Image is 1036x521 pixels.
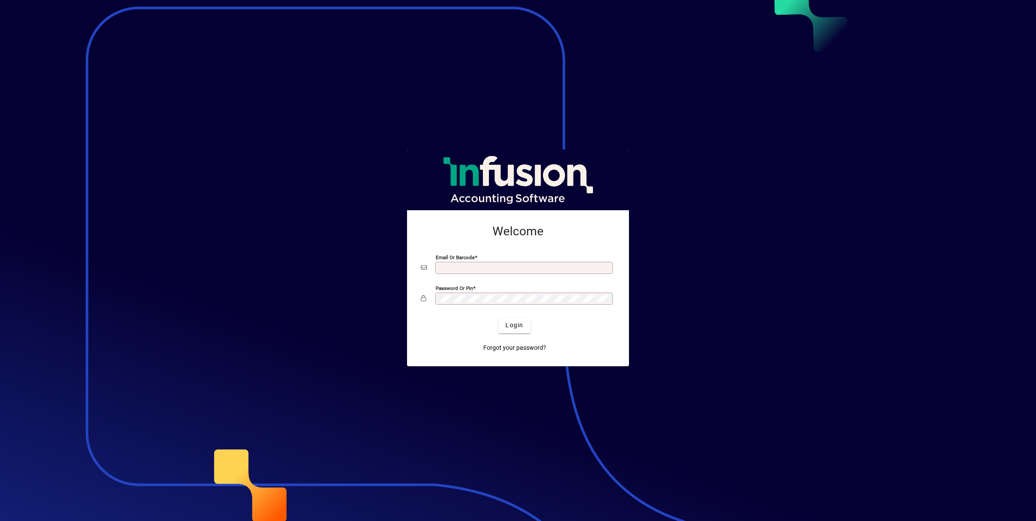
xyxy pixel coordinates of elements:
[483,343,546,352] span: Forgot your password?
[480,340,550,356] a: Forgot your password?
[421,224,615,239] h2: Welcome
[505,321,523,330] span: Login
[498,318,530,333] button: Login
[436,254,475,260] mat-label: Email or Barcode
[436,285,473,291] mat-label: Password or Pin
